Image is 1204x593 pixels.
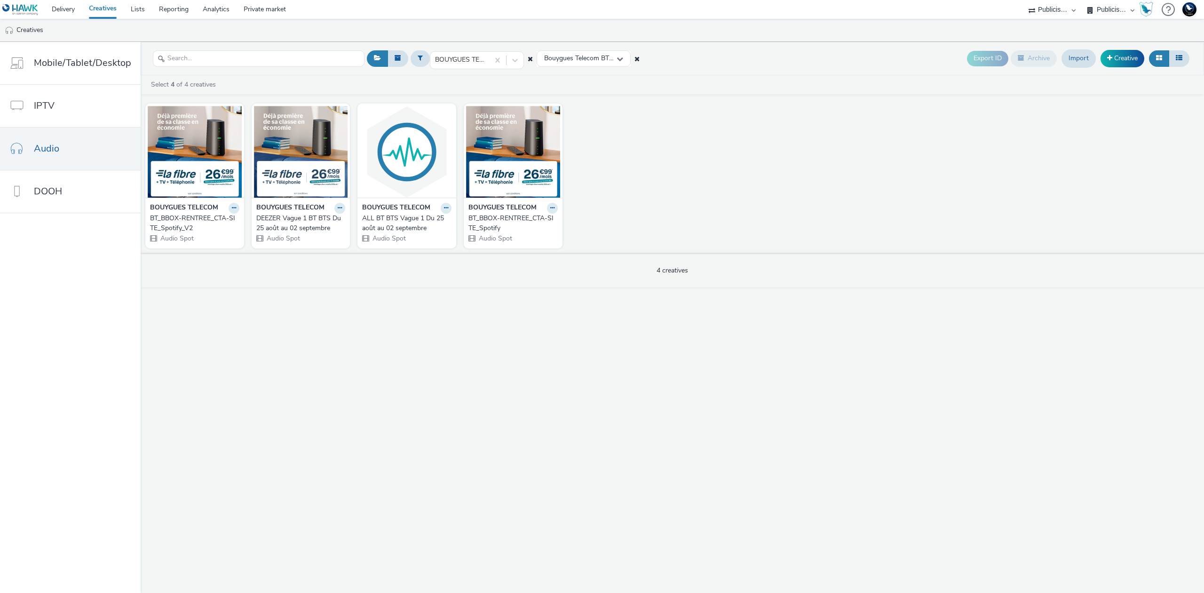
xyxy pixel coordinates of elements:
img: undefined Logo [2,4,39,16]
span: Mobile/Tablet/Desktop [34,56,131,70]
span: Audio Spot [266,234,300,243]
span: Audio Spot [478,234,512,243]
a: Hawk Academy [1139,2,1157,17]
img: Support Hawk [1182,2,1196,16]
span: 4 creatives [657,266,688,275]
img: BT_BBOX-RENTREE_CTA-SITE_Spotify_V2 visual [148,106,242,198]
a: BT_BBOX-RENTREE_CTA-SITE_Spotify_V2 [150,214,239,233]
img: Hawk Academy [1139,2,1153,17]
img: ALL BT BTS Vague 1 Du 25 août au 02 septembre visual [360,106,454,198]
div: BT_BBOX-RENTREE_CTA-SITE_Spotify [468,214,554,233]
button: Grid [1149,50,1169,66]
strong: BOUYGUES TELECOM [468,203,537,214]
span: Audio Spot [159,234,194,243]
span: DOOH [34,184,62,198]
strong: BOUYGUES TELECOM [256,203,325,214]
a: Import [1061,49,1096,67]
button: Archive [1011,50,1057,66]
strong: BOUYGUES TELECOM [150,203,218,214]
input: Search... [153,50,364,67]
span: Bouygues Telecom BTS Vague 1 Du 25 août au 02 septembre (R2025/XXXX) [544,55,617,63]
a: Creative [1101,50,1144,67]
img: audio [5,26,14,35]
a: BT_BBOX-RENTREE_CTA-SITE_Spotify [468,214,558,233]
img: BT_BBOX-RENTREE_CTA-SITE_Spotify visual [466,106,560,198]
strong: BOUYGUES TELECOM [362,203,430,214]
img: DEEZER Vague 1 BT BTS Du 25 août au 02 septembre visual [254,106,348,198]
div: DEEZER Vague 1 BT BTS Du 25 août au 02 septembre [256,214,342,233]
button: Table [1169,50,1189,66]
div: ALL BT BTS Vague 1 Du 25 août au 02 septembre [362,214,448,233]
a: ALL BT BTS Vague 1 Du 25 août au 02 septembre [362,214,451,233]
a: DEEZER Vague 1 BT BTS Du 25 août au 02 septembre [256,214,346,233]
a: Select of 4 creatives [150,80,220,89]
div: BT_BBOX-RENTREE_CTA-SITE_Spotify_V2 [150,214,236,233]
strong: 4 [171,80,174,89]
span: Audio Spot [372,234,406,243]
span: IPTV [34,99,55,112]
button: Export ID [967,51,1008,66]
span: Audio [34,142,59,155]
